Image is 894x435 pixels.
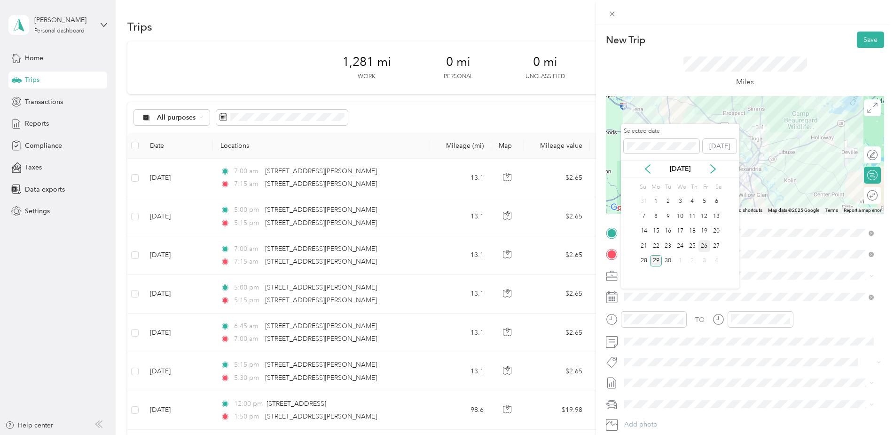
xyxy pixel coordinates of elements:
[701,181,710,194] div: Fr
[703,139,737,154] button: [DATE]
[825,208,838,213] a: Terms (opens in new tab)
[844,208,881,213] a: Report a map error
[674,226,686,237] div: 17
[695,315,705,325] div: TO
[686,210,698,222] div: 11
[686,255,698,267] div: 2
[710,240,722,252] div: 27
[662,255,674,267] div: 30
[841,382,894,435] iframe: Everlance-gr Chat Button Frame
[857,32,884,48] button: Save
[674,240,686,252] div: 24
[638,240,650,252] div: 21
[608,201,639,214] img: Google
[698,226,711,237] div: 19
[624,127,699,136] label: Selected date
[662,240,674,252] div: 23
[638,210,650,222] div: 7
[650,226,662,237] div: 15
[660,164,700,174] p: [DATE]
[606,33,645,47] p: New Trip
[638,181,647,194] div: Su
[710,226,722,237] div: 20
[710,196,722,208] div: 6
[662,226,674,237] div: 16
[663,181,672,194] div: Tu
[698,210,711,222] div: 12
[662,196,674,208] div: 2
[686,226,698,237] div: 18
[674,255,686,267] div: 1
[736,76,754,88] p: Miles
[710,210,722,222] div: 13
[698,255,711,267] div: 3
[650,196,662,208] div: 1
[675,181,686,194] div: We
[662,210,674,222] div: 9
[638,226,650,237] div: 14
[722,207,762,214] button: Keyboard shortcuts
[638,255,650,267] div: 28
[650,255,662,267] div: 29
[621,418,884,431] button: Add photo
[698,196,711,208] div: 5
[650,240,662,252] div: 22
[674,196,686,208] div: 3
[674,210,686,222] div: 10
[638,196,650,208] div: 31
[608,201,639,214] a: Open this area in Google Maps (opens a new window)
[686,196,698,208] div: 4
[650,181,660,194] div: Mo
[690,181,698,194] div: Th
[768,208,819,213] span: Map data ©2025 Google
[650,210,662,222] div: 8
[710,255,722,267] div: 4
[698,240,711,252] div: 26
[714,181,722,194] div: Sa
[686,240,698,252] div: 25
